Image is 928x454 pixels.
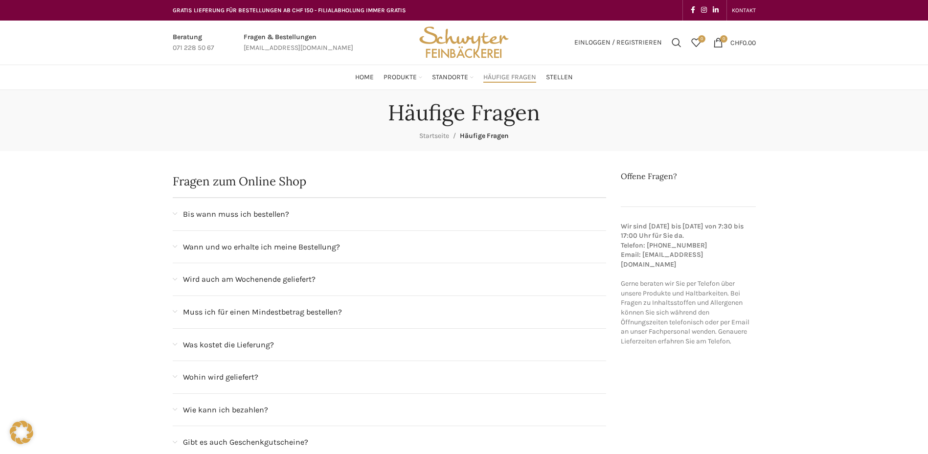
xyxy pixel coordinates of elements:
a: 0 [686,33,706,52]
a: Stellen [546,68,573,87]
strong: Telefon: [PHONE_NUMBER] [621,241,707,250]
p: Gerne beraten wir Sie per Telefon über unsere Produkte und Haltbarkeiten. Bei Fragen zu Inhaltsst... [621,222,756,346]
span: KONTAKT [732,7,756,14]
a: Suchen [667,33,686,52]
a: Linkedin social link [710,3,722,17]
span: Wie kann ich bezahlen? [183,404,268,416]
strong: Email: [EMAIL_ADDRESS][DOMAIN_NAME] [621,250,703,269]
span: GRATIS LIEFERUNG FÜR BESTELLUNGEN AB CHF 150 - FILIALABHOLUNG IMMER GRATIS [173,7,406,14]
h1: Häufige Fragen [388,100,540,126]
span: CHF [730,38,743,46]
a: Standorte [432,68,474,87]
span: Home [355,73,374,82]
a: Infobox link [173,32,214,54]
span: Produkte [384,73,417,82]
a: Home [355,68,374,87]
span: Wird auch am Wochenende geliefert? [183,273,316,286]
bdi: 0.00 [730,38,756,46]
a: Site logo [416,38,512,46]
a: KONTAKT [732,0,756,20]
a: Infobox link [244,32,353,54]
span: Häufige Fragen [483,73,536,82]
span: Bis wann muss ich bestellen? [183,208,289,221]
span: Was kostet die Lieferung? [183,339,274,351]
span: Wohin wird geliefert? [183,371,258,384]
a: Häufige Fragen [483,68,536,87]
a: 0 CHF0.00 [708,33,761,52]
a: Facebook social link [688,3,698,17]
span: Stellen [546,73,573,82]
a: Startseite [419,132,449,140]
img: Bäckerei Schwyter [416,21,512,65]
span: 0 [720,35,727,43]
span: Gibt es auch Geschenkgutscheine? [183,436,308,449]
div: Secondary navigation [727,0,761,20]
strong: Wir sind [DATE] bis [DATE] von 7:30 bis 17:00 Uhr für Sie da. [621,222,744,240]
span: Einloggen / Registrieren [574,39,662,46]
a: Instagram social link [698,3,710,17]
div: Main navigation [168,68,761,87]
span: 0 [698,35,705,43]
span: Standorte [432,73,468,82]
a: Produkte [384,68,422,87]
div: Meine Wunschliste [686,33,706,52]
a: Einloggen / Registrieren [569,33,667,52]
span: Wann und wo erhalte ich meine Bestellung? [183,241,340,253]
span: Muss ich für einen Mindestbetrag bestellen? [183,306,342,318]
h2: Offene Fragen? [621,171,756,182]
h2: Fragen zum Online Shop [173,176,607,187]
span: Häufige Fragen [460,132,509,140]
